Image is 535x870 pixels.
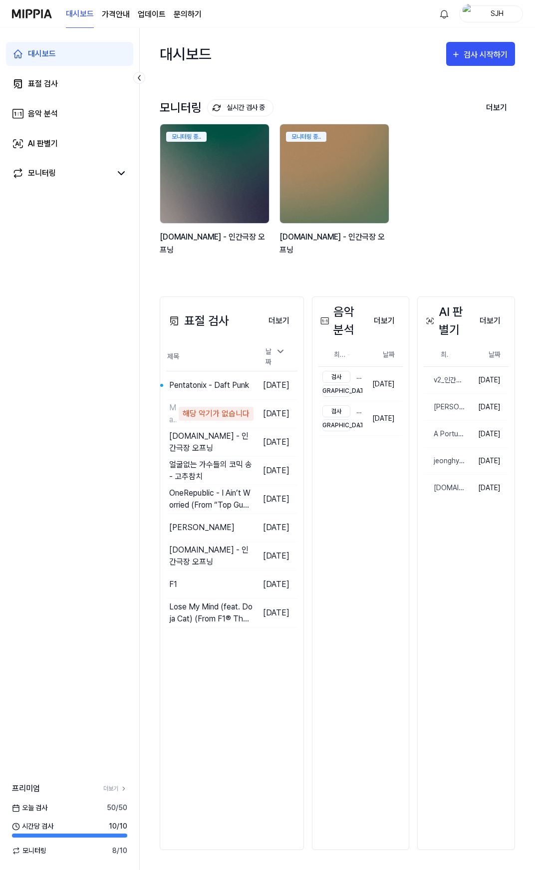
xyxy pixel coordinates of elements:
[166,132,207,142] div: 모니터링 중..
[424,394,466,420] a: [PERSON_NAME][PERSON_NAME]드림
[424,402,466,412] div: [PERSON_NAME][PERSON_NAME]드림
[472,311,509,331] button: 더보기
[28,48,56,60] div: 대시보드
[478,97,515,118] button: 더보기
[160,231,271,256] div: [DOMAIN_NAME] - 인간극장 오프닝
[438,8,450,20] img: 알림
[424,303,472,339] div: AI 판별기
[169,379,249,391] div: Pentatonix - Daft Punk
[179,407,254,421] div: 해당 악기가 없습니다
[446,42,515,66] button: 검사 시작하기
[254,485,297,513] td: [DATE]
[366,310,403,331] a: 더보기
[464,48,510,61] div: 검사 시작하기
[28,78,58,90] div: 표절 검사
[318,401,365,435] a: 검사My Test1[DEMOGRAPHIC_DATA]My Test2
[322,405,350,417] div: 검사
[169,522,235,534] div: [PERSON_NAME]
[254,371,297,399] td: [DATE]
[254,428,297,456] td: [DATE]
[424,483,466,493] div: [DOMAIN_NAME] - 인간극장 오프닝
[213,103,221,112] img: monitoring Icon
[322,385,363,397] div: [PERSON_NAME]
[169,430,254,454] div: [DOMAIN_NAME] - 인간극장 오프닝
[254,542,297,570] td: [DATE]
[466,475,509,502] td: [DATE]
[261,310,297,331] a: 더보기
[466,367,509,394] td: [DATE]
[207,99,273,116] button: 실시간 검사 중
[262,343,289,370] div: 날짜
[12,803,47,813] span: 오늘 검사
[466,448,509,475] td: [DATE]
[364,401,403,436] td: [DATE]
[424,429,466,439] div: A Portugal without [PERSON_NAME] 4.5
[424,448,466,474] a: jeonghyeon & Noisy Choice - Too Far | Future House | NCS - Copyright Free Music
[6,72,133,96] a: 표절 검사
[279,231,391,256] div: [DOMAIN_NAME] - 인간극장 오프닝
[466,343,509,367] th: 날짜
[424,375,466,385] div: v2_인간극장 오프닝
[169,601,254,625] div: Lose My Mind (feat. Doja Cat) (From F1® The Movie)
[6,42,133,66] a: 대시보드
[28,138,58,150] div: AI 판별기
[107,803,127,813] span: 50 / 50
[424,475,466,501] a: [DOMAIN_NAME] - 인간극장 오프닝
[322,371,350,383] div: 검사
[286,132,326,142] div: 모니터링 중..
[466,421,509,448] td: [DATE]
[318,367,365,401] a: 검사[PERSON_NAME][DEMOGRAPHIC_DATA][PERSON_NAME]
[28,108,58,120] div: 음악 분석
[174,8,202,20] a: 문의하기
[12,783,40,795] span: 프리미엄
[169,459,254,483] div: 얼굴없는 가수들의 코믹 송 - 고추참치
[12,846,46,856] span: 모니터링
[366,311,403,331] button: 더보기
[463,4,475,24] img: profile
[254,570,297,598] td: [DATE]
[472,310,509,331] a: 더보기
[459,5,523,22] button: profileSJH
[12,167,111,179] a: 모니터링
[254,399,297,428] td: [DATE]
[169,487,254,511] div: OneRepublic - I Ain’t Worried (From “Top Gun： Mave
[109,821,127,832] span: 10 / 10
[6,132,133,156] a: AI 판별기
[261,311,297,331] button: 더보기
[112,846,127,856] span: 8 / 10
[424,367,466,393] a: v2_인간극장 오프닝
[322,385,350,397] div: [DEMOGRAPHIC_DATA]
[364,343,403,367] th: 날짜
[160,38,212,70] div: 대시보드
[160,124,269,223] img: backgroundIamge
[322,405,363,417] div: My Test1
[466,394,509,421] td: [DATE]
[28,167,56,179] div: 모니터링
[254,598,297,627] td: [DATE]
[138,8,166,20] a: 업데이트
[66,0,94,28] a: 대시보드
[280,124,389,223] img: backgroundIamge
[254,456,297,485] td: [DATE]
[169,402,176,426] div: ManSama Comic Dance
[6,102,133,126] a: 음악 분석
[103,784,127,793] a: 더보기
[166,312,229,330] div: 표절 검사
[102,8,130,20] button: 가격안내
[322,371,363,383] div: [PERSON_NAME]
[318,303,366,339] div: 음악 분석
[169,544,254,568] div: [DOMAIN_NAME] - 인간극장 오프닝
[12,821,53,832] span: 시간당 검사
[166,343,254,371] th: 제목
[160,124,271,267] a: 모니터링 중..backgroundIamge[DOMAIN_NAME] - 인간극장 오프닝
[254,513,297,542] td: [DATE]
[279,124,391,267] a: 모니터링 중..backgroundIamge[DOMAIN_NAME] - 인간극장 오프닝
[322,419,363,431] div: My Test2
[478,8,517,19] div: SJH
[424,456,466,466] div: jeonghyeon & Noisy Choice - Too Far | Future House | NCS - Copyright Free Music
[169,579,177,590] div: F1
[424,421,466,447] a: A Portugal without [PERSON_NAME] 4.5
[160,99,273,116] div: 모니터링
[364,367,403,401] td: [DATE]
